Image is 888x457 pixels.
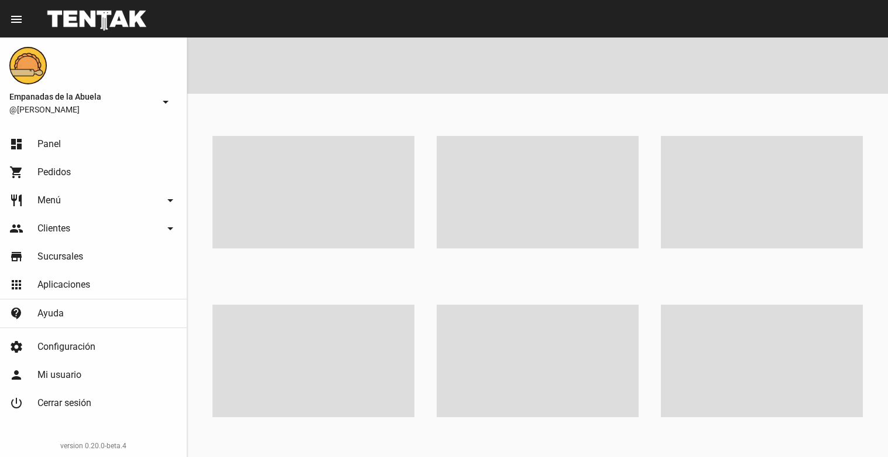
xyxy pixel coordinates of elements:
[9,278,23,292] mat-icon: apps
[9,340,23,354] mat-icon: settings
[37,279,90,291] span: Aplicaciones
[9,193,23,207] mat-icon: restaurant
[9,306,23,320] mat-icon: contact_support
[163,193,177,207] mat-icon: arrow_drop_down
[9,165,23,179] mat-icon: shopping_cart
[37,308,64,319] span: Ayuda
[37,223,70,234] span: Clientes
[37,341,95,353] span: Configuración
[9,104,154,115] span: @[PERSON_NAME]
[9,440,177,452] div: version 0.20.0-beta.4
[9,368,23,382] mat-icon: person
[37,251,83,262] span: Sucursales
[9,250,23,264] mat-icon: store
[163,221,177,236] mat-icon: arrow_drop_down
[37,397,91,409] span: Cerrar sesión
[159,95,173,109] mat-icon: arrow_drop_down
[9,90,154,104] span: Empanadas de la Abuela
[9,12,23,26] mat-icon: menu
[37,195,61,206] span: Menú
[9,221,23,236] mat-icon: people
[37,138,61,150] span: Panel
[37,166,71,178] span: Pedidos
[9,47,47,84] img: f0136945-ed32-4f7c-91e3-a375bc4bb2c5.png
[9,396,23,410] mat-icon: power_settings_new
[37,369,81,381] span: Mi usuario
[9,137,23,151] mat-icon: dashboard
